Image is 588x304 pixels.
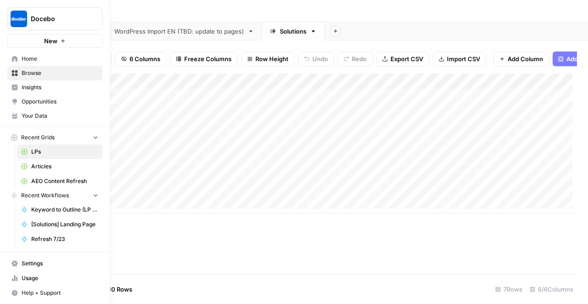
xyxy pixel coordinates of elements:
[7,80,102,95] a: Insights
[17,159,102,174] a: Articles
[31,220,98,229] span: [Solutions] Landing Page
[114,27,244,36] div: WordPress Import EN (TBD: update to pages)
[96,285,132,294] span: Add 10 Rows
[31,148,98,156] span: LPs
[7,271,102,286] a: Usage
[22,259,98,268] span: Settings
[96,22,262,40] a: WordPress Import EN (TBD: update to pages)
[447,54,480,63] span: Import CSV
[22,55,98,63] span: Home
[7,34,102,48] button: New
[22,274,98,282] span: Usage
[21,133,55,142] span: Recent Grids
[7,66,102,80] a: Browse
[376,52,429,66] button: Export CSV
[7,286,102,300] button: Help + Support
[492,282,526,297] div: 7 Rows
[22,98,98,106] span: Opportunities
[115,52,166,66] button: 6 Columns
[241,52,294,66] button: Row Height
[22,112,98,120] span: Your Data
[255,54,288,63] span: Row Height
[184,54,232,63] span: Freeze Columns
[22,289,98,297] span: Help + Support
[433,52,486,66] button: Import CSV
[7,94,102,109] a: Opportunities
[526,282,577,297] div: 6/6 Columns
[7,52,102,66] a: Home
[22,83,98,92] span: Insights
[170,52,237,66] button: Freeze Columns
[7,109,102,123] a: Your Data
[17,217,102,232] a: [Solutions] Landing Page
[312,54,328,63] span: Undo
[338,52,373,66] button: Redo
[17,174,102,189] a: AEO Content Refresh
[280,27,306,36] div: Solutions
[21,191,69,200] span: Recent Workflows
[22,69,98,77] span: Browse
[298,52,334,66] button: Undo
[17,144,102,159] a: LPs
[31,206,98,214] span: Keyword to Outline (LP version)
[262,22,324,40] a: Solutions
[31,14,86,23] span: Docebo
[11,11,27,27] img: Docebo Logo
[7,189,102,202] button: Recent Workflows
[7,256,102,271] a: Settings
[31,177,98,185] span: AEO Content Refresh
[17,232,102,247] a: Refresh 7/23
[7,7,102,30] button: Workspace: Docebo
[508,54,543,63] span: Add Column
[390,54,423,63] span: Export CSV
[31,235,98,243] span: Refresh 7/23
[130,54,160,63] span: 6 Columns
[44,36,57,46] span: New
[493,52,549,66] button: Add Column
[352,54,367,63] span: Redo
[31,162,98,171] span: Articles
[7,131,102,144] button: Recent Grids
[17,202,102,217] a: Keyword to Outline (LP version)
